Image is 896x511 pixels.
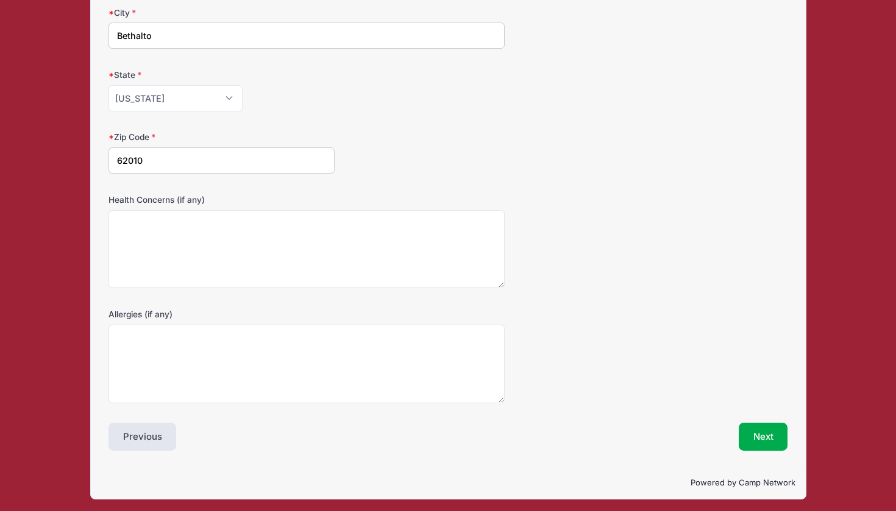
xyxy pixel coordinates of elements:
label: Zip Code [108,131,335,143]
p: Powered by Camp Network [101,477,796,489]
input: xxxxx [108,147,335,174]
label: State [108,69,335,81]
button: Next [739,423,788,451]
label: City [108,7,335,19]
label: Health Concerns (if any) [108,194,335,206]
label: Allergies (if any) [108,308,335,320]
button: Previous [108,423,177,451]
